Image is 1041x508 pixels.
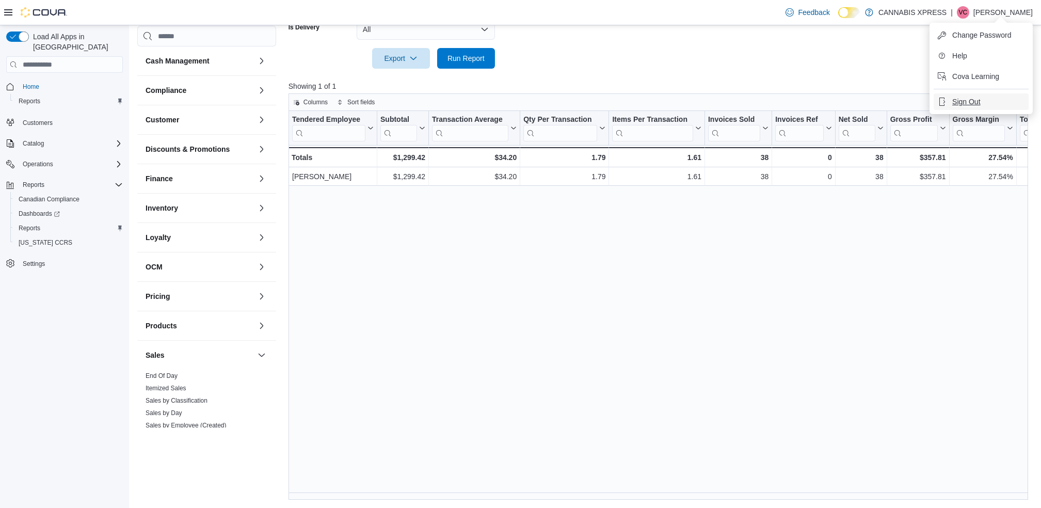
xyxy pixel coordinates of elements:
[146,144,230,154] h3: Discounts & Promotions
[146,372,178,380] span: End Of Day
[146,350,253,360] button: Sales
[292,115,374,141] button: Tendered Employee
[432,115,508,125] div: Transaction Average
[838,170,883,183] div: 38
[432,115,517,141] button: Transaction Average
[146,350,165,360] h3: Sales
[19,179,49,191] button: Reports
[289,81,1036,91] p: Showing 1 of 1
[959,6,968,19] span: VC
[957,6,969,19] div: Victor Chand
[523,170,605,183] div: 1.79
[146,56,253,66] button: Cash Management
[708,151,768,164] div: 38
[952,151,1013,164] div: 27.54%
[255,349,268,361] button: Sales
[29,31,123,52] span: Load All Apps in [GEOGRAPHIC_DATA]
[708,115,760,125] div: Invoices Sold
[781,2,834,23] a: Feedback
[23,260,45,268] span: Settings
[146,396,207,405] span: Sales by Classification
[2,136,127,151] button: Catalog
[255,114,268,126] button: Customer
[292,170,374,183] div: [PERSON_NAME]
[775,151,831,164] div: 0
[146,397,207,404] a: Sales by Classification
[890,151,946,164] div: $357.81
[146,115,253,125] button: Customer
[14,236,76,249] a: [US_STATE] CCRS
[347,98,375,106] span: Sort fields
[838,7,860,18] input: Dark Mode
[380,151,425,164] div: $1,299.42
[146,115,179,125] h3: Customer
[372,48,430,69] button: Export
[146,173,173,184] h3: Finance
[14,95,44,107] a: Reports
[10,192,127,207] button: Canadian Compliance
[890,115,937,141] div: Gross Profit
[14,208,64,220] a: Dashboards
[775,115,823,125] div: Invoices Ref
[973,6,1033,19] p: [PERSON_NAME]
[838,115,875,141] div: Net Sold
[146,85,186,96] h3: Compliance
[333,96,379,108] button: Sort fields
[23,181,44,189] span: Reports
[890,115,937,125] div: Gross Profit
[612,115,701,141] button: Items Per Transaction
[23,160,53,168] span: Operations
[19,210,60,218] span: Dashboards
[775,115,831,141] button: Invoices Ref
[890,115,946,141] button: Gross Profit
[432,151,517,164] div: $34.20
[146,262,163,272] h3: OCM
[146,409,182,417] span: Sales by Day
[14,222,123,234] span: Reports
[612,170,701,183] div: 1.61
[19,97,40,105] span: Reports
[146,144,253,154] button: Discounts & Promotions
[146,56,210,66] h3: Cash Management
[2,115,127,130] button: Customers
[380,115,417,125] div: Subtotal
[708,170,768,183] div: 38
[255,202,268,214] button: Inventory
[146,321,253,331] button: Products
[146,203,253,213] button: Inventory
[255,320,268,332] button: Products
[775,170,831,183] div: 0
[19,224,40,232] span: Reports
[289,96,332,108] button: Columns
[523,115,597,141] div: Qty Per Transaction
[146,321,177,331] h3: Products
[934,93,1029,110] button: Sign Out
[146,422,227,429] a: Sales by Employee (Created)
[14,222,44,234] a: Reports
[146,291,170,301] h3: Pricing
[838,115,875,125] div: Net Sold
[380,115,417,141] div: Subtotal
[952,30,1011,40] span: Change Password
[2,157,127,171] button: Operations
[934,47,1029,64] button: Help
[380,115,425,141] button: Subtotal
[14,95,123,107] span: Reports
[19,81,43,93] a: Home
[378,48,424,69] span: Export
[380,170,425,183] div: $1,299.42
[952,170,1013,183] div: 27.54%
[612,151,701,164] div: 1.61
[838,151,883,164] div: 38
[952,71,999,82] span: Cova Learning
[146,262,253,272] button: OCM
[255,143,268,155] button: Discounts & Promotions
[14,208,123,220] span: Dashboards
[432,115,508,141] div: Transaction Average
[890,170,946,183] div: $357.81
[146,232,253,243] button: Loyalty
[934,68,1029,85] button: Cova Learning
[708,115,768,141] button: Invoices Sold
[255,231,268,244] button: Loyalty
[19,80,123,93] span: Home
